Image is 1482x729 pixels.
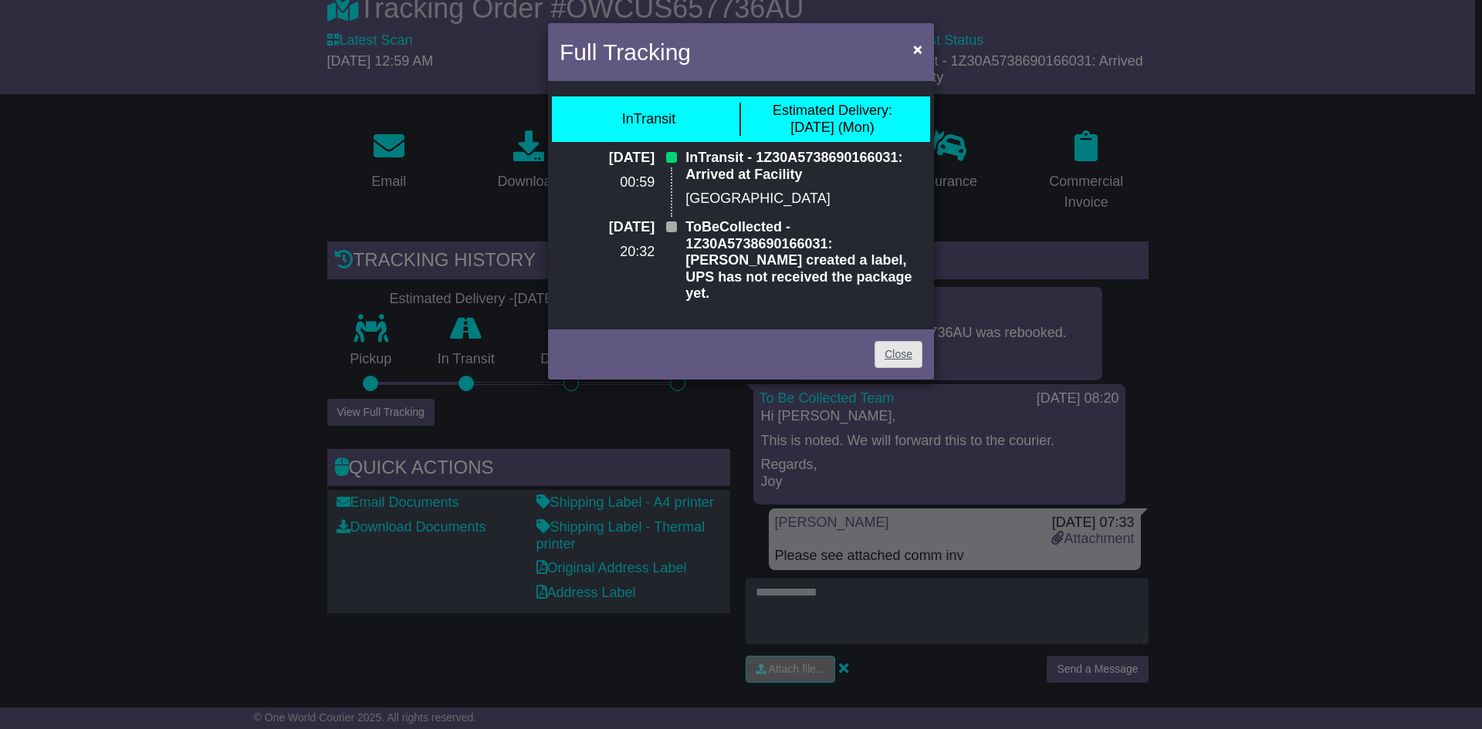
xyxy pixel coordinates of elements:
[622,111,675,128] div: InTransit
[560,219,655,236] p: [DATE]
[560,244,655,261] p: 20:32
[560,150,655,167] p: [DATE]
[685,150,922,183] p: InTransit - 1Z30A5738690166031: Arrived at Facility
[560,35,691,69] h4: Full Tracking
[685,219,922,302] p: ToBeCollected - 1Z30A5738690166031: [PERSON_NAME] created a label, UPS has not received the packa...
[685,191,922,208] p: [GEOGRAPHIC_DATA]
[773,103,892,136] div: [DATE] (Mon)
[913,40,922,58] span: ×
[905,33,930,65] button: Close
[560,174,655,191] p: 00:59
[875,341,922,368] a: Close
[773,103,892,118] span: Estimated Delivery:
